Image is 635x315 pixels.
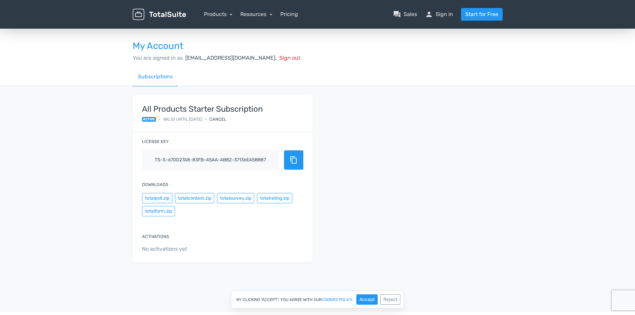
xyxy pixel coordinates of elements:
div: By clicking "Accept", you agree with our . [231,291,404,308]
img: TotalSuite for WordPress [133,9,186,20]
span: content_copy [290,156,298,164]
button: totalrating.zip [257,193,292,203]
label: Activations [142,233,169,240]
a: Products [204,11,233,17]
span: person [425,10,433,18]
a: personSign in [425,10,453,18]
button: Reject [380,294,400,305]
label: Downloads [142,181,168,188]
span: You are signed in as [133,55,183,61]
button: Accept [356,294,378,305]
strong: All Products Starter Subscription [142,105,263,113]
a: Subscriptions [133,67,178,86]
a: Resources [240,11,272,17]
span: • [159,116,160,122]
a: cookies policy [322,298,353,302]
a: Pricing [280,10,298,18]
span: No activations yet [142,245,303,253]
span: • [205,116,207,122]
div: Cancel [209,116,226,122]
a: question_answerSales [393,10,417,18]
button: totalsurvey.zip [217,193,254,203]
span: question_answer [393,10,401,18]
button: totalform.zip [142,206,175,216]
a: Start for Free [461,8,503,21]
span: Valid until [DATE] [163,116,202,122]
label: License key [142,138,169,145]
span: Sign out [279,55,300,61]
button: totalpoll.zip [142,193,172,203]
span: active [142,117,156,122]
span: [EMAIL_ADDRESS][DOMAIN_NAME], [185,55,277,61]
button: totalcontest.zip [175,193,214,203]
button: content_copy [284,150,303,170]
h3: My Account [133,41,503,51]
